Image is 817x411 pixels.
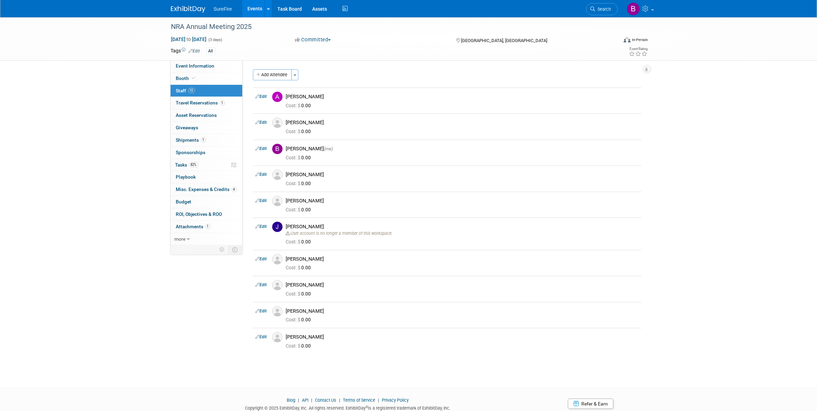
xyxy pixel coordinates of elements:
[256,94,267,99] a: Edit
[232,187,237,192] span: 4
[286,181,302,186] span: Cost: $
[171,171,242,183] a: Playbook
[176,76,197,81] span: Booth
[286,207,302,212] span: Cost: $
[272,332,283,342] img: Associate-Profile-5.png
[175,162,198,168] span: Tasks
[272,118,283,128] img: Associate-Profile-5.png
[256,198,267,203] a: Edit
[286,239,302,244] span: Cost: $
[175,236,186,242] span: more
[461,38,547,43] span: [GEOGRAPHIC_DATA], [GEOGRAPHIC_DATA]
[189,49,200,53] a: Edit
[171,159,242,171] a: Tasks82%
[337,398,342,403] span: |
[296,398,301,403] span: |
[176,224,211,229] span: Attachments
[272,92,283,102] img: A.jpg
[286,334,639,340] div: [PERSON_NAME]
[171,122,242,134] a: Giveaways
[272,280,283,290] img: Associate-Profile-5.png
[376,398,381,403] span: |
[188,88,195,93] span: 10
[627,2,640,16] img: Bree Yoshikawa
[220,100,225,106] span: 1
[171,208,242,220] a: ROI, Objectives & ROO
[228,245,242,254] td: Toggle Event Tabs
[171,183,242,196] a: Misc. Expenses & Credits4
[286,256,639,262] div: [PERSON_NAME]
[286,129,302,134] span: Cost: $
[272,144,283,154] img: B.jpg
[286,291,314,297] span: 0.00
[272,254,283,264] img: Associate-Profile-5.png
[286,103,314,108] span: 0.00
[286,308,639,314] div: [PERSON_NAME]
[171,221,242,233] a: Attachments1
[186,37,192,42] span: to
[286,119,639,126] div: [PERSON_NAME]
[286,198,639,204] div: [PERSON_NAME]
[176,112,217,118] span: Asset Reservations
[171,47,200,55] td: Tags
[366,405,368,409] sup: ®
[286,103,302,108] span: Cost: $
[286,265,302,270] span: Cost: $
[208,38,223,42] span: (3 days)
[176,150,206,155] span: Sponsorships
[293,36,334,43] button: Committed
[286,317,314,322] span: 0.00
[286,155,314,160] span: 0.00
[253,69,292,80] button: Add Attendee
[256,334,267,339] a: Edit
[201,137,206,142] span: 1
[176,137,206,143] span: Shipments
[176,63,215,69] span: Event Information
[176,199,192,204] span: Budget
[169,21,607,33] div: NRA Annual Meeting 2025
[595,7,611,12] span: Search
[256,120,267,125] a: Edit
[176,174,196,180] span: Playbook
[286,230,639,236] div: User account is no longer a member of this workspace.
[286,181,314,186] span: 0.00
[632,37,648,42] div: In-Person
[192,76,196,80] i: Booth reservation complete
[272,306,283,317] img: Associate-Profile-5.png
[286,343,302,349] span: Cost: $
[286,291,302,297] span: Cost: $
[214,6,232,12] span: SureFire
[286,343,314,349] span: 0.00
[324,146,333,151] span: (me)
[586,3,618,15] a: Search
[256,309,267,313] a: Edit
[624,37,631,42] img: Format-Inperson.png
[256,282,267,287] a: Edit
[176,88,195,93] span: Staff
[176,211,222,217] span: ROI, Objectives & ROO
[189,162,198,167] span: 82%
[286,207,314,212] span: 0.00
[171,97,242,109] a: Travel Reservations1
[286,239,314,244] span: 0.00
[629,47,647,51] div: Event Rating
[286,317,302,322] span: Cost: $
[216,245,228,254] td: Personalize Event Tab Strip
[315,398,336,403] a: Contact Us
[171,196,242,208] a: Budget
[272,222,283,232] img: J.jpg
[176,187,237,192] span: Misc. Expenses & Credits
[256,257,267,261] a: Edit
[286,282,639,288] div: [PERSON_NAME]
[171,85,242,97] a: Staff10
[171,134,242,146] a: Shipments1
[205,224,211,229] span: 1
[256,172,267,177] a: Edit
[309,398,314,403] span: |
[171,147,242,159] a: Sponsorships
[256,146,267,151] a: Edit
[171,72,242,84] a: Booth
[302,398,308,403] a: API
[568,399,613,409] a: Refer & Earn
[171,60,242,72] a: Event Information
